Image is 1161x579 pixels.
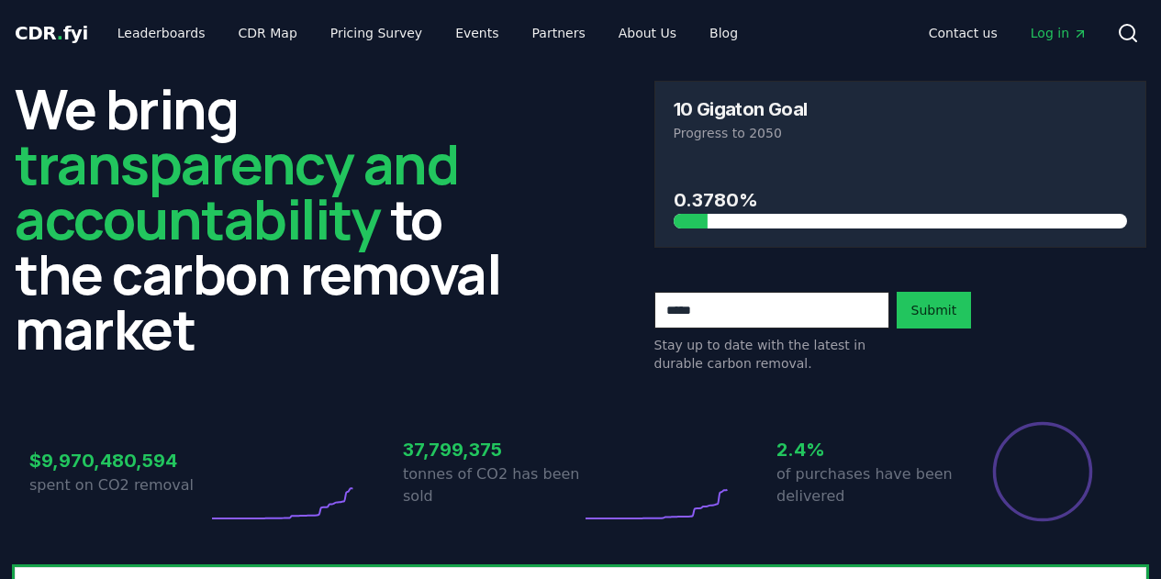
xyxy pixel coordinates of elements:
[776,436,954,463] h3: 2.4%
[674,186,1128,214] h3: 0.3780%
[403,436,581,463] h3: 37,799,375
[897,292,972,328] button: Submit
[57,22,63,44] span: .
[914,17,1012,50] a: Contact us
[29,447,207,474] h3: $9,970,480,594
[316,17,437,50] a: Pricing Survey
[15,22,88,44] span: CDR fyi
[441,17,513,50] a: Events
[604,17,691,50] a: About Us
[15,20,88,46] a: CDR.fyi
[991,420,1094,523] div: Percentage of sales delivered
[1016,17,1102,50] a: Log in
[224,17,312,50] a: CDR Map
[695,17,753,50] a: Blog
[103,17,220,50] a: Leaderboards
[29,474,207,496] p: spent on CO2 removal
[674,100,808,118] h3: 10 Gigaton Goal
[518,17,600,50] a: Partners
[654,336,889,373] p: Stay up to date with the latest in durable carbon removal.
[776,463,954,507] p: of purchases have been delivered
[15,126,458,256] span: transparency and accountability
[674,124,1128,142] p: Progress to 2050
[1031,24,1088,42] span: Log in
[403,463,581,507] p: tonnes of CO2 has been sold
[15,81,508,356] h2: We bring to the carbon removal market
[103,17,753,50] nav: Main
[914,17,1102,50] nav: Main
